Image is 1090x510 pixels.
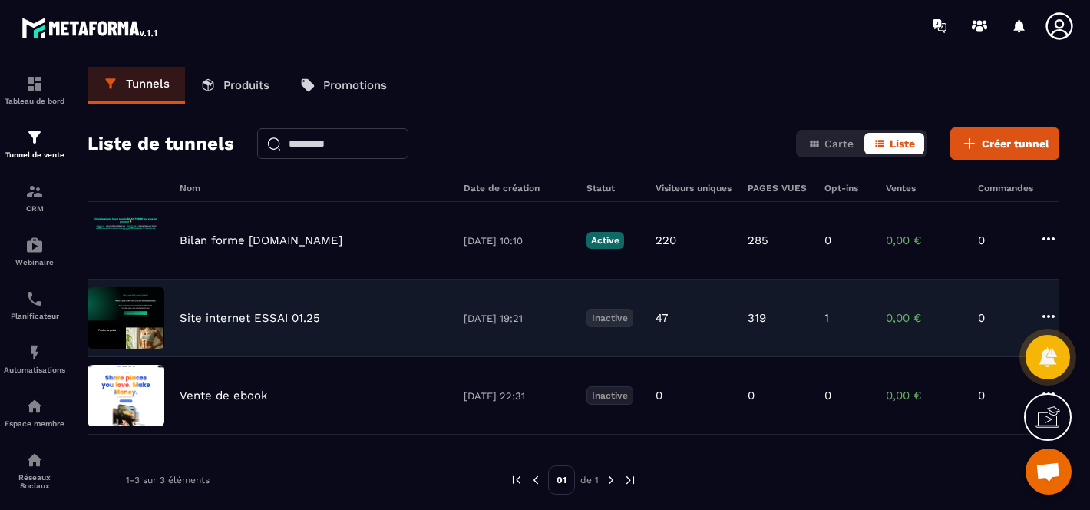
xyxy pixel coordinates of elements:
img: automations [25,236,44,254]
p: 47 [656,311,668,325]
h6: Visiteurs uniques [656,183,732,194]
p: Produits [223,78,269,92]
h6: PAGES VUES [748,183,809,194]
p: Tunnels [126,77,170,91]
p: 0 [656,389,662,402]
p: 0 [824,389,831,402]
a: automationsautomationsAutomatisations [4,332,65,386]
p: Espace membre [4,419,65,428]
a: formationformationCRM [4,171,65,224]
img: image [88,210,164,271]
button: Liste [864,133,924,154]
a: formationformationTunnel de vente [4,117,65,171]
h6: Statut [586,183,640,194]
p: 0,00 € [886,233,963,247]
p: Inactive [586,309,633,327]
img: social-network [25,451,44,469]
img: formation [25,182,44,200]
p: 0 [978,389,1024,402]
img: scheduler [25,290,44,308]
p: Réseaux Sociaux [4,473,65,490]
p: [DATE] 22:31 [464,390,571,402]
img: formation [25,75,44,93]
p: 1 [824,311,829,325]
p: Tunnel de vente [4,151,65,159]
a: formationformationTableau de bord [4,63,65,117]
p: Vente de ebook [180,389,268,402]
p: Site internet ESSAI 01.25 [180,311,320,325]
p: Active [586,232,624,249]
h2: Liste de tunnels [88,128,234,159]
p: Promotions [323,78,387,92]
h6: Opt-ins [824,183,870,194]
a: Tunnels [88,67,185,104]
p: 220 [656,233,676,247]
img: next [623,473,637,487]
p: 0 [824,233,831,247]
p: 1-3 sur 3 éléments [126,475,210,485]
p: 0 [748,389,755,402]
p: 0,00 € [886,389,963,402]
p: [DATE] 10:10 [464,235,571,247]
a: Ouvrir le chat [1026,449,1072,495]
h6: Date de création [464,183,571,194]
p: [DATE] 19:21 [464,313,571,324]
img: automations [25,343,44,362]
a: social-networksocial-networkRéseaux Sociaux [4,439,65,502]
a: schedulerschedulerPlanificateur [4,278,65,332]
a: Promotions [285,67,402,104]
p: de 1 [580,474,599,486]
a: Produits [185,67,285,104]
span: Liste [890,137,915,150]
img: prev [510,473,524,487]
p: 0 [978,311,1024,325]
h6: Nom [180,183,448,194]
p: Webinaire [4,258,65,267]
p: 285 [748,233,768,247]
p: CRM [4,204,65,213]
img: next [604,473,618,487]
p: Automatisations [4,366,65,374]
p: Tableau de bord [4,97,65,105]
h6: Ventes [886,183,963,194]
img: image [88,365,164,426]
p: 0 [978,233,1024,247]
span: Créer tunnel [982,136,1049,151]
p: Planificateur [4,312,65,320]
button: Carte [799,133,863,154]
p: 319 [748,311,766,325]
img: logo [21,14,160,41]
img: automations [25,397,44,416]
p: 0,00 € [886,311,963,325]
p: Bilan forme [DOMAIN_NAME] [180,233,342,247]
a: automationsautomationsWebinaire [4,224,65,278]
p: 01 [548,465,575,495]
img: formation [25,128,44,147]
span: Carte [824,137,854,150]
img: image [88,287,164,349]
img: prev [529,473,543,487]
h6: Commandes [978,183,1033,194]
p: Inactive [586,386,633,405]
button: Créer tunnel [950,127,1059,160]
a: automationsautomationsEspace membre [4,386,65,439]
